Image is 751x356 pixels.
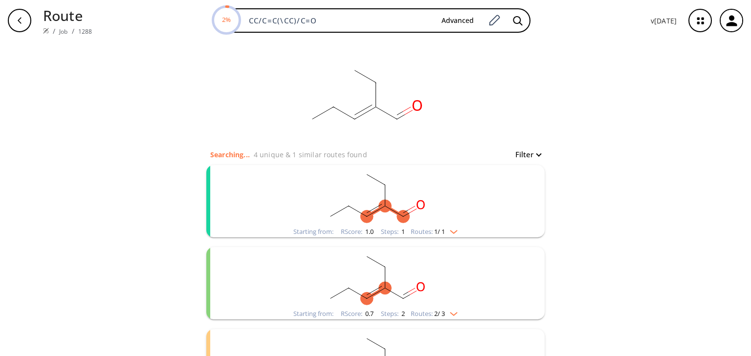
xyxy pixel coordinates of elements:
button: Advanced [434,12,482,30]
span: 1.0 [364,227,374,236]
img: Down [445,226,458,234]
span: 2 / 3 [434,311,445,317]
input: Enter SMILES [243,16,434,25]
p: Searching... [210,149,250,160]
span: 1 / 1 [434,229,445,235]
svg: CC/C=C(\CC)/C=O [267,41,463,148]
img: Spaya logo [43,28,49,34]
text: 2% [222,15,231,24]
a: Job [59,27,67,36]
p: 4 unique & 1 similar routes found [254,149,367,160]
p: Route [43,5,92,26]
a: 1288 [78,27,92,36]
svg: CC/C=C(/C=O)CC [248,247,503,308]
div: Starting from: [293,229,333,235]
div: Steps : [381,311,405,317]
img: Down [445,308,458,316]
button: Filter [509,151,541,158]
div: RScore : [341,229,374,235]
div: Routes: [411,229,458,235]
svg: CC/C=C(/C=O)CC [248,165,503,226]
span: 2 [400,309,405,318]
p: v [DATE] [651,16,677,26]
div: Routes: [411,311,458,317]
li: / [53,26,55,36]
div: Steps : [381,229,405,235]
div: Starting from: [293,311,333,317]
span: 1 [400,227,405,236]
div: RScore : [341,311,374,317]
li: / [72,26,74,36]
span: 0.7 [364,309,374,318]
